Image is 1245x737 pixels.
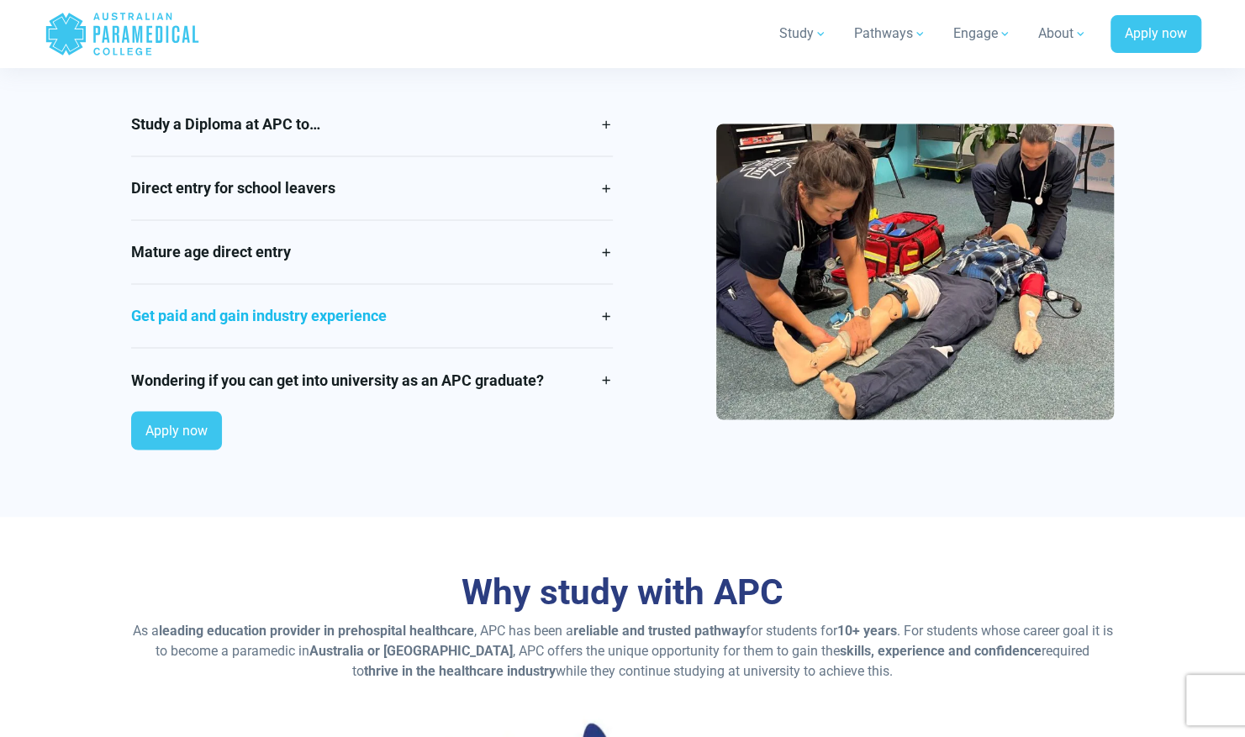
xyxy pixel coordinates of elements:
[131,284,613,347] a: Get paid and gain industry experience
[45,7,200,61] a: Australian Paramedical College
[131,620,1115,681] p: As a , APC has been a for students for . For students whose career goal it is to become a paramed...
[159,622,320,638] strong: leading education provider
[943,10,1021,57] a: Engage
[309,642,513,658] strong: Australia or [GEOGRAPHIC_DATA]
[844,10,936,57] a: Pathways
[364,662,556,678] strong: thrive in the healthcare industry
[324,622,474,638] strong: in prehospital healthcare
[769,10,837,57] a: Study
[131,92,613,155] a: Study a Diploma at APC to…
[131,348,613,411] a: Wondering if you can get into university as an APC graduate?
[131,571,1115,613] h3: Why study with APC
[840,642,1042,658] strong: skills, experience and confidence
[131,411,222,450] a: Apply now
[573,622,746,638] strong: reliable and trusted pathway
[837,622,897,638] strong: 10+ years
[1028,10,1097,57] a: About
[1110,15,1201,54] a: Apply now
[131,156,613,219] a: Direct entry for school leavers
[131,220,613,283] a: Mature age direct entry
